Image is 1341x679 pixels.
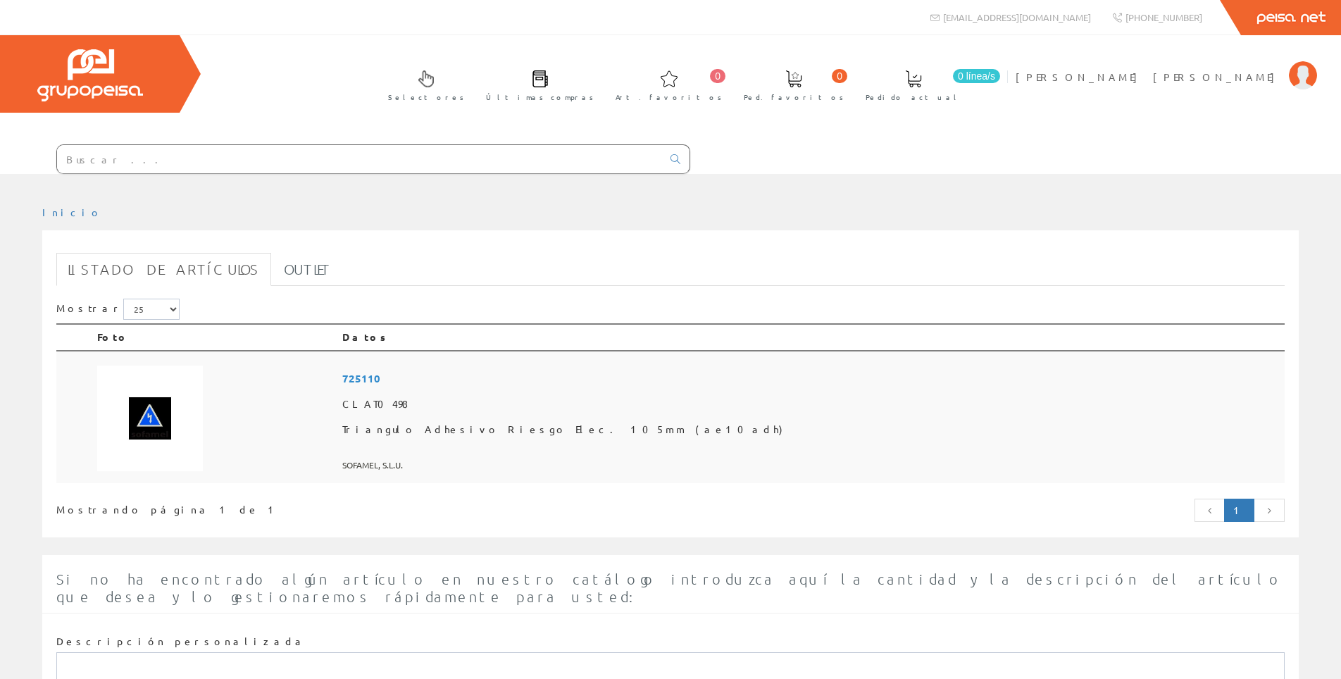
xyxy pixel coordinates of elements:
[866,90,961,104] span: Pedido actual
[342,454,1279,477] span: SOFAMEL, S.L.U.
[337,324,1285,351] th: Datos
[42,206,102,218] a: Inicio
[388,90,464,104] span: Selectores
[273,253,342,286] a: Outlet
[56,635,306,649] label: Descripción personalizada
[342,417,1279,442] span: Triangulo Adhesivo Riesgo Elec. 105mm (ae10adh)
[57,145,662,173] input: Buscar ...
[56,571,1283,605] span: Si no ha encontrado algún artículo en nuestro catálogo introduzca aquí la cantidad y la descripci...
[374,58,471,110] a: Selectores
[1224,499,1254,523] a: Página actual
[342,392,1279,417] span: CLAT0498
[616,90,722,104] span: Art. favoritos
[56,299,180,320] label: Mostrar
[37,49,143,101] img: Grupo Peisa
[486,90,594,104] span: Últimas compras
[472,58,601,110] a: Últimas compras
[1016,58,1317,72] a: [PERSON_NAME] [PERSON_NAME]
[710,69,725,83] span: 0
[56,253,271,286] a: Listado de artículos
[123,299,180,320] select: Mostrar
[953,69,1000,83] span: 0 línea/s
[943,11,1091,23] span: [EMAIL_ADDRESS][DOMAIN_NAME]
[1254,499,1285,523] a: Página siguiente
[56,497,556,517] div: Mostrando página 1 de 1
[342,366,1279,392] span: 725110
[97,366,203,471] img: Foto artículo Triangulo Adhesivo Riesgo Elec. 105mm (ae10adh) (150x150)
[1125,11,1202,23] span: [PHONE_NUMBER]
[1016,70,1282,84] span: [PERSON_NAME] [PERSON_NAME]
[92,324,337,351] th: Foto
[852,58,1004,110] a: 0 línea/s Pedido actual
[1195,499,1225,523] a: Página anterior
[744,90,844,104] span: Ped. favoritos
[832,69,847,83] span: 0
